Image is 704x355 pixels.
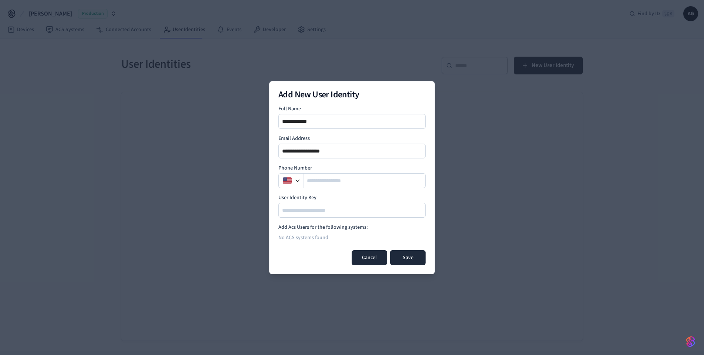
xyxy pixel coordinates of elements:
div: No ACS systems found [278,231,426,244]
h4: Add Acs Users for the following systems: [278,224,426,231]
img: SeamLogoGradient.69752ec5.svg [686,336,695,348]
label: Full Name [278,105,426,113]
button: Cancel [352,250,387,265]
button: Save [390,250,426,265]
label: Phone Number [278,164,426,172]
label: User Identity Key [278,194,426,201]
label: Email Address [278,135,426,142]
h2: Add New User Identity [278,90,426,99]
